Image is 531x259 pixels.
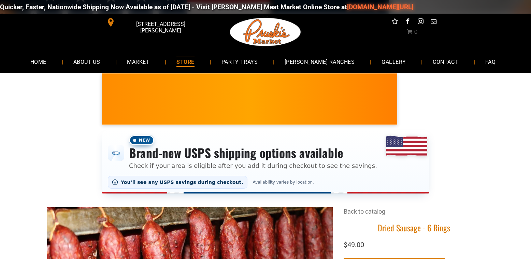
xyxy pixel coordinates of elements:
[63,53,111,71] a: ABOUT US
[343,3,409,11] a: [DOMAIN_NAME][URL]
[102,17,206,28] a: [STREET_ADDRESS][PERSON_NAME]
[475,53,506,71] a: FAQ
[251,180,316,185] span: Availability varies by location.
[117,17,205,37] span: [STREET_ADDRESS][PERSON_NAME]
[129,135,154,145] span: New
[390,17,399,28] a: Social network
[129,161,377,170] p: Check if your area is eligible after you add it during checkout to see the savings.
[211,53,268,71] a: PARTY TRAYS
[20,53,57,71] a: HOME
[416,17,425,28] a: instagram
[371,53,416,71] a: GALLERY
[117,53,160,71] a: MARKET
[422,53,468,71] a: CONTACT
[274,53,365,71] a: [PERSON_NAME] RANCHES
[229,14,302,51] img: Pruski-s+Market+HQ+Logo2-1920w.png
[121,179,243,185] span: You’ll see any USPS savings during checkout.
[429,17,438,28] a: email
[391,104,526,115] span: [PERSON_NAME] MARKET
[344,222,484,233] h1: Dried Sausage - 6 Rings
[166,53,204,71] a: STORE
[403,17,412,28] a: facebook
[414,29,417,35] span: 0
[344,207,484,222] div: Breadcrumbs
[129,145,377,160] h3: Brand-new USPS shipping options available
[344,241,364,249] span: $49.00
[102,130,429,193] div: Shipping options announcement
[344,208,385,215] a: Back to catalog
